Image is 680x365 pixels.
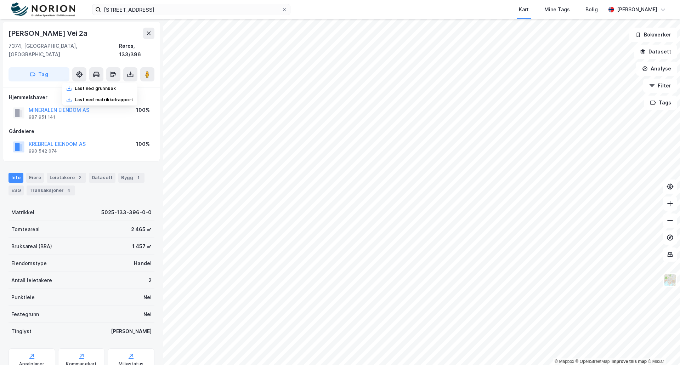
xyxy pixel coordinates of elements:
a: Mapbox [555,359,574,364]
button: Analyse [636,62,677,76]
a: Improve this map [612,359,647,364]
div: Punktleie [11,293,35,302]
div: Bolig [585,5,598,14]
img: Z [663,273,677,287]
div: [PERSON_NAME] [111,327,152,336]
div: Røros, 133/396 [119,42,154,59]
div: 100% [136,106,150,114]
button: Bokmerker [629,28,677,42]
div: Gårdeiere [9,127,154,136]
div: Last ned grunnbok [75,86,116,91]
div: Antall leietakere [11,276,52,285]
div: 1 457 ㎡ [132,242,152,251]
div: Leietakere [47,173,86,183]
div: 987 951 141 [29,114,55,120]
div: Bruksareal (BRA) [11,242,52,251]
div: 2 [76,174,83,181]
div: Bygg [118,173,144,183]
div: 2 [148,276,152,285]
button: Filter [643,79,677,93]
div: 4 [65,187,72,194]
div: Mine Tags [544,5,570,14]
div: Nei [143,310,152,319]
input: Søk på adresse, matrikkel, gårdeiere, leietakere eller personer [101,4,282,15]
div: Nei [143,293,152,302]
div: 7374, [GEOGRAPHIC_DATA], [GEOGRAPHIC_DATA] [8,42,119,59]
button: Datasett [634,45,677,59]
div: Last ned matrikkelrapport [75,97,133,103]
div: 100% [136,140,150,148]
div: Tomteareal [11,225,40,234]
div: 1 [135,174,142,181]
img: norion-logo.80e7a08dc31c2e691866.png [11,2,75,17]
div: Matrikkel [11,208,34,217]
button: Tag [8,67,69,81]
div: Transaksjoner [27,186,75,195]
div: [PERSON_NAME] Vei 2a [8,28,89,39]
div: Eiere [26,173,44,183]
div: Festegrunn [11,310,39,319]
button: Tags [644,96,677,110]
div: [PERSON_NAME] [617,5,657,14]
div: Datasett [89,173,115,183]
div: Kart [519,5,529,14]
iframe: Chat Widget [645,331,680,365]
div: 2 465 ㎡ [131,225,152,234]
div: 5025-133-396-0-0 [101,208,152,217]
div: Hjemmelshaver [9,93,154,102]
div: Tinglyst [11,327,32,336]
div: Eiendomstype [11,259,47,268]
div: Handel [134,259,152,268]
a: OpenStreetMap [576,359,610,364]
div: ESG [8,186,24,195]
div: 990 542 074 [29,148,57,154]
div: Info [8,173,23,183]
